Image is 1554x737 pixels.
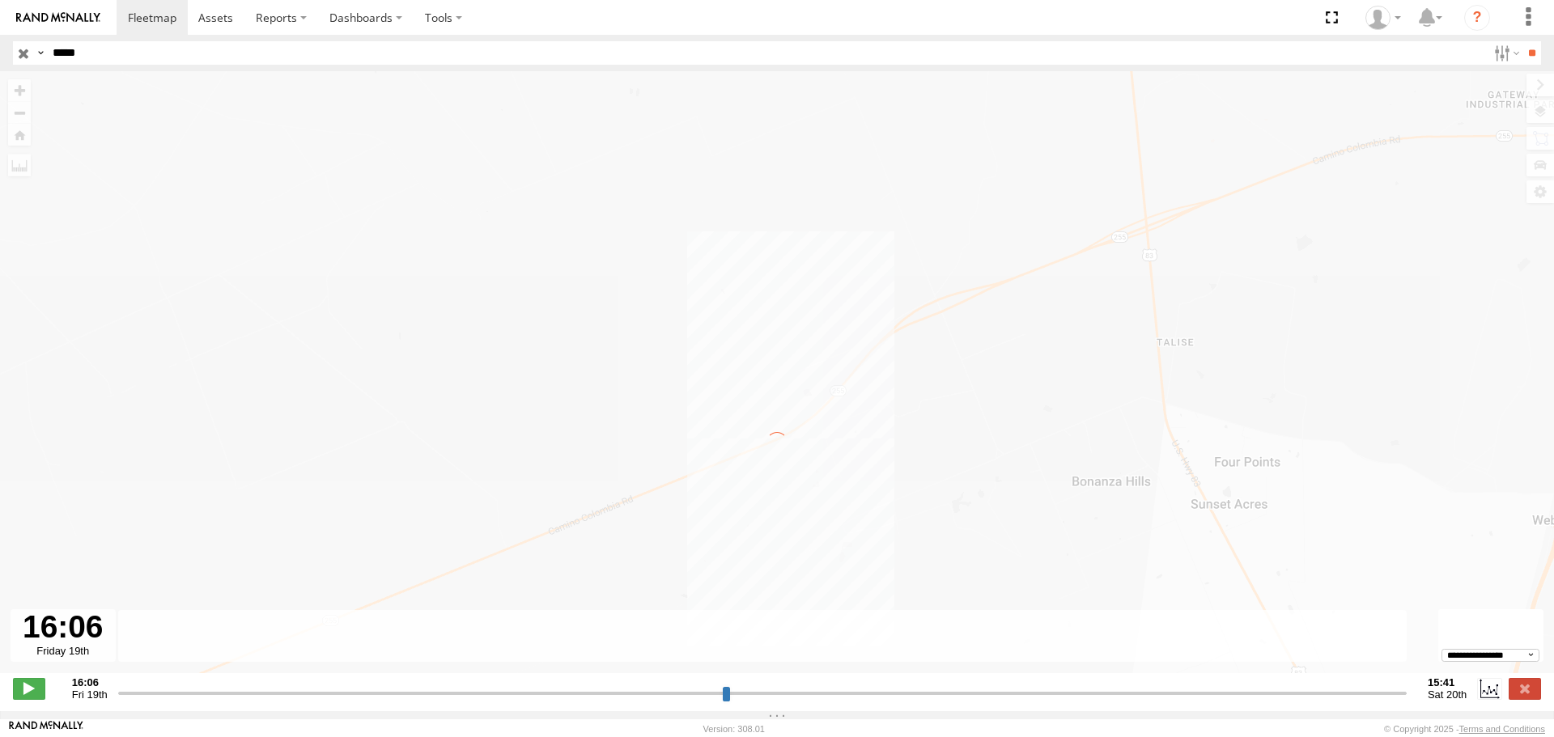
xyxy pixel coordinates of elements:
label: Close [1509,678,1541,699]
label: Play/Stop [13,678,45,699]
div: Caseta Laredo TX [1360,6,1407,30]
strong: 15:41 [1428,676,1467,688]
i: ? [1464,5,1490,31]
a: Visit our Website [9,721,83,737]
div: © Copyright 2025 - [1384,724,1545,734]
strong: 16:06 [72,676,108,688]
a: Terms and Conditions [1459,724,1545,734]
span: Fri 19th Sep 2025 [72,688,108,701]
img: rand-logo.svg [16,12,100,23]
label: Search Filter Options [1488,41,1522,65]
label: Search Query [34,41,47,65]
span: Sat 20th Sep 2025 [1428,688,1467,701]
div: Version: 308.01 [703,724,765,734]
